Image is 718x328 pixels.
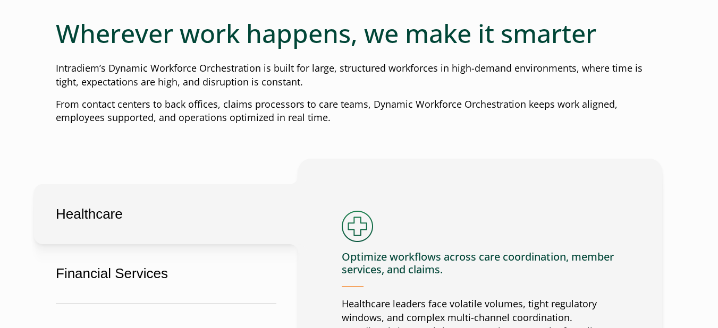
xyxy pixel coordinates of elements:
p: Intradiem’s Dynamic Workforce Orchestration is built for large, structured workforces in high-dem... [56,62,662,89]
button: Financial Services [34,244,298,304]
p: From contact centers to back offices, claims processors to care teams, Dynamic Workforce Orchestr... [56,98,662,125]
h4: Optimize workflows across care coordination, member services, and claims. [342,251,619,287]
h2: Wherever work happens, we make it smarter [56,18,662,49]
button: Healthcare [34,184,298,244]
